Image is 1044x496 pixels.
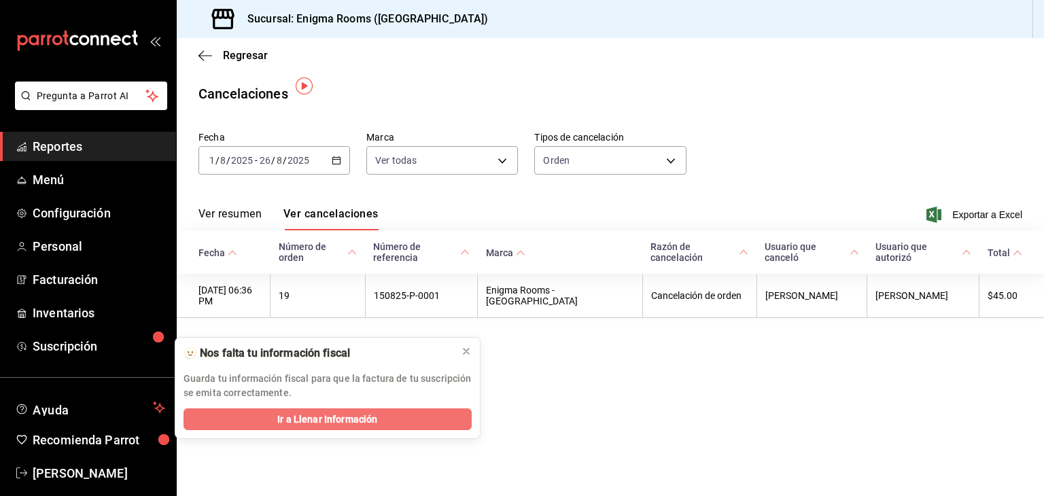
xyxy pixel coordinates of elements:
span: Pregunta a Parrot AI [37,89,146,103]
th: [DATE] 06:36 PM [177,274,271,318]
span: Usuario que canceló [765,241,859,263]
span: / [271,155,275,166]
span: Número de referencia [373,241,470,263]
h3: Sucursal: Enigma Rooms ([GEOGRAPHIC_DATA]) [237,11,489,27]
input: ---- [287,155,310,166]
span: Suscripción [33,337,165,355]
th: 19 [271,274,366,318]
span: Ayuda [33,400,147,416]
span: Regresar [223,49,268,62]
th: 150825-P-0001 [365,274,478,318]
th: [PERSON_NAME] [867,274,979,318]
label: Tipos de cancelación [534,132,686,142]
div: navigation tabs [198,207,379,230]
span: / [283,155,287,166]
span: Número de orden [279,241,358,263]
button: Ir a Llenar Información [184,408,472,430]
span: Marca [486,247,525,258]
span: Fecha [198,247,237,258]
img: Tooltip marker [296,77,313,94]
span: Ver todas [375,154,417,167]
button: Ver resumen [198,207,262,230]
p: Guarda tu información fiscal para que la factura de tu suscripción se emita correctamente. [184,372,472,400]
label: Marca [366,132,518,142]
th: $45.00 [979,274,1044,318]
span: Orden [543,154,570,167]
span: Total [988,247,1022,258]
button: Ver cancelaciones [283,207,379,230]
span: Menú [33,171,165,189]
span: Reportes [33,137,165,156]
div: Cancelaciones [198,84,288,104]
button: Exportar a Excel [929,207,1022,223]
span: Configuración [33,204,165,222]
span: Usuario que autorizó [875,241,971,263]
span: Recomienda Parrot [33,431,165,449]
th: [PERSON_NAME] [756,274,867,318]
span: - [255,155,258,166]
input: -- [209,155,215,166]
button: Regresar [198,49,268,62]
input: -- [259,155,271,166]
input: -- [220,155,226,166]
span: Inventarios [33,304,165,322]
span: [PERSON_NAME] [33,464,165,482]
span: Ir a Llenar Información [277,412,377,427]
th: Cancelación de orden [642,274,756,318]
a: Pregunta a Parrot AI [10,99,167,113]
button: Pregunta a Parrot AI [15,82,167,110]
span: Personal [33,237,165,255]
div: 🫥 Nos falta tu información fiscal [184,346,450,361]
span: / [215,155,220,166]
span: / [226,155,230,166]
button: open_drawer_menu [150,35,160,46]
input: ---- [230,155,254,166]
span: Razón de cancelación [650,241,748,263]
label: Fecha [198,132,350,142]
th: Enigma Rooms - [GEOGRAPHIC_DATA] [478,274,642,318]
span: Facturación [33,270,165,289]
input: -- [276,155,283,166]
